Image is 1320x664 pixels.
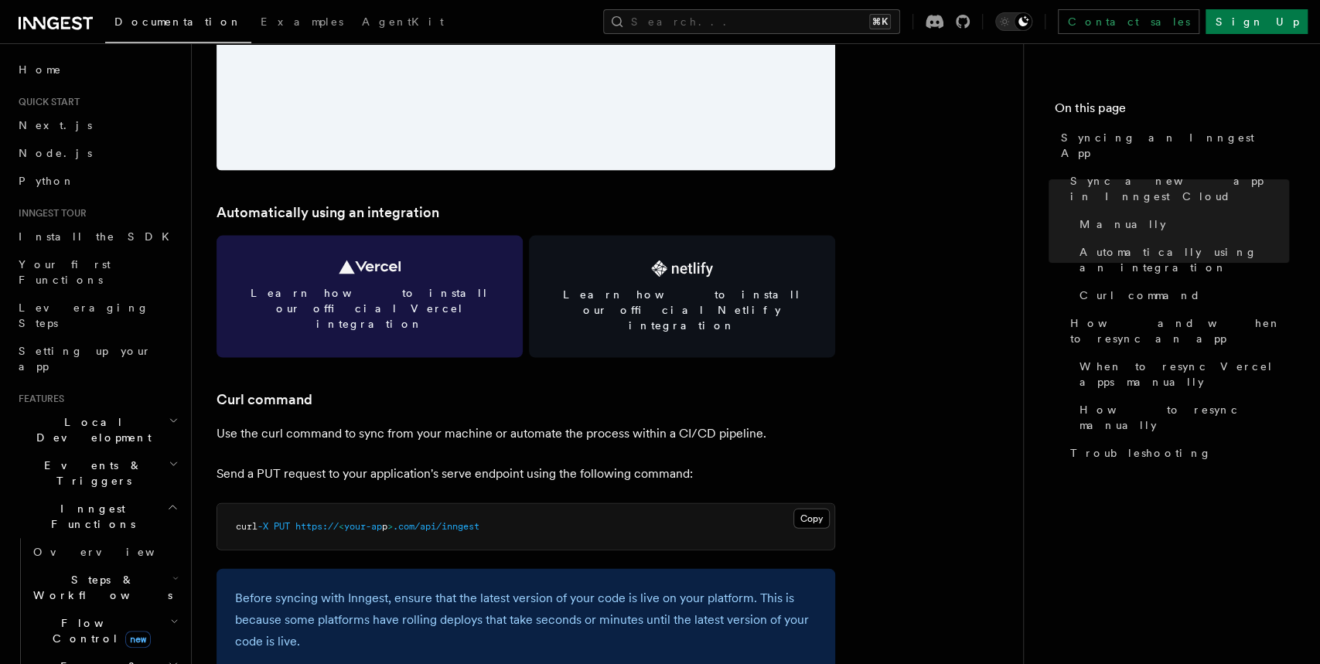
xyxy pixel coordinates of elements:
[19,345,152,373] span: Setting up your app
[19,301,149,329] span: Leveraging Steps
[1073,281,1289,309] a: Curl command
[12,337,182,380] a: Setting up your app
[217,389,312,410] a: Curl command
[12,223,182,250] a: Install the SDK
[236,521,258,532] span: curl
[869,14,891,29] kbd: ⌘K
[1073,210,1289,238] a: Manually
[1080,359,1289,390] span: When to resync Vercel apps manually
[1073,396,1289,439] a: How to resync manually
[344,521,382,532] span: your-ap
[19,147,92,159] span: Node.js
[19,230,179,243] span: Install the SDK
[1064,309,1289,352] a: How and when to resync an app
[1073,352,1289,396] a: When to resync Vercel apps manually
[12,495,182,538] button: Inngest Functions
[12,139,182,167] a: Node.js
[393,521,479,532] span: .com/api/inngest
[12,451,182,495] button: Events & Triggers
[1073,238,1289,281] a: Automatically using an integration
[261,15,343,28] span: Examples
[353,5,453,42] a: AgentKit
[251,5,353,42] a: Examples
[217,463,835,485] p: Send a PUT request to your application's serve endpoint using the following command:
[12,111,182,139] a: Next.js
[19,119,92,131] span: Next.js
[12,414,169,445] span: Local Development
[603,9,900,34] button: Search...⌘K
[19,258,111,286] span: Your first Functions
[382,521,387,532] span: p
[12,393,64,405] span: Features
[27,609,182,652] button: Flow Controlnew
[12,501,167,532] span: Inngest Functions
[387,521,393,532] span: >
[1070,445,1212,461] span: Troubleshooting
[105,5,251,43] a: Documentation
[27,572,172,603] span: Steps & Workflows
[362,15,444,28] span: AgentKit
[12,167,182,195] a: Python
[1206,9,1308,34] a: Sign Up
[1058,9,1199,34] a: Contact sales
[793,509,830,529] button: Copy
[27,566,182,609] button: Steps & Workflows
[12,408,182,451] button: Local Development
[19,62,62,77] span: Home
[235,587,817,652] p: Before syncing with Inngest, ensure that the latest version of your code is live on your platform...
[12,96,80,108] span: Quick start
[217,423,835,444] p: Use the curl command to sync from your machine or automate the process within a CI/CD pipeline.
[217,236,523,358] a: Learn how to install our official Vercel integration
[1064,167,1289,210] a: Sync a new app in Inngest Cloud
[547,287,817,333] span: Learn how to install our official Netlify integration
[1070,315,1289,346] span: How and when to resync an app
[27,615,170,646] span: Flow Control
[33,546,193,558] span: Overview
[1080,402,1289,433] span: How to resync manually
[12,207,87,220] span: Inngest tour
[12,458,169,489] span: Events & Triggers
[1070,173,1289,204] span: Sync a new app in Inngest Cloud
[995,12,1032,31] button: Toggle dark mode
[295,521,339,532] span: https://
[258,521,268,532] span: -X
[529,236,835,358] a: Learn how to install our official Netlify integration
[1080,216,1166,232] span: Manually
[19,175,75,187] span: Python
[12,56,182,83] a: Home
[114,15,242,28] span: Documentation
[1080,288,1201,303] span: Curl command
[217,202,439,223] a: Automatically using an integration
[339,521,344,532] span: <
[12,250,182,294] a: Your first Functions
[274,521,290,532] span: PUT
[27,538,182,566] a: Overview
[235,285,504,332] span: Learn how to install our official Vercel integration
[125,631,151,648] span: new
[1061,130,1289,161] span: Syncing an Inngest App
[12,294,182,337] a: Leveraging Steps
[1055,99,1289,124] h4: On this page
[1055,124,1289,167] a: Syncing an Inngest App
[1080,244,1289,275] span: Automatically using an integration
[1064,439,1289,467] a: Troubleshooting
